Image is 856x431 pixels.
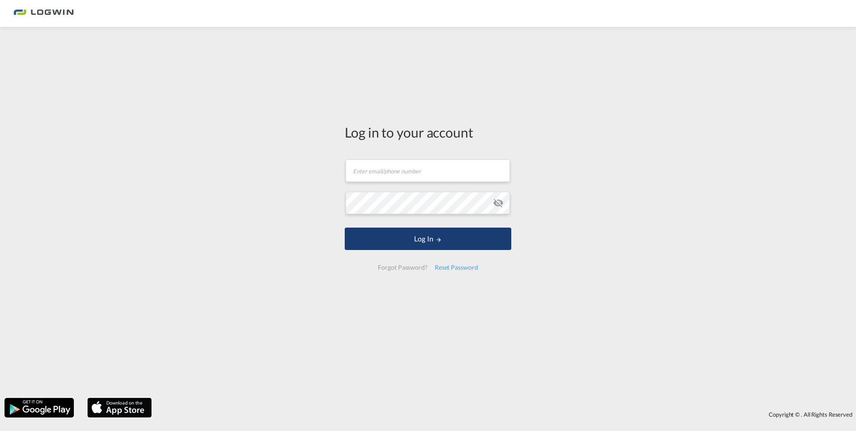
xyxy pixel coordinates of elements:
div: Reset Password [431,259,482,276]
button: LOGIN [345,228,511,250]
img: google.png [4,397,75,418]
div: Log in to your account [345,123,511,142]
img: bc73a0e0d8c111efacd525e4c8ad7d32.png [13,4,74,24]
img: apple.png [86,397,153,418]
input: Enter email/phone number [346,159,510,182]
div: Forgot Password? [374,259,431,276]
div: Copyright © . All Rights Reserved [156,407,856,422]
md-icon: icon-eye-off [493,198,504,208]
